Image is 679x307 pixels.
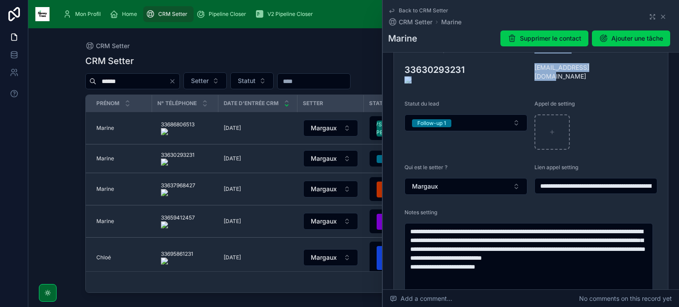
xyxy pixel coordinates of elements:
[157,100,197,107] span: N° Téléphone
[209,11,246,18] span: Pipeline Closer
[96,155,147,162] a: Marine
[224,186,292,193] a: [DATE]
[107,6,143,22] a: Home
[224,155,292,162] a: [DATE]
[370,242,434,273] button: Select Button
[369,209,435,234] a: Select Button
[370,151,434,167] button: Select Button
[224,254,292,261] a: [DATE]
[303,119,359,137] a: Select Button
[96,186,147,193] a: Marine
[369,100,415,107] span: Statut du lead
[158,11,187,18] span: CRM Setter
[303,120,358,136] button: Select Button
[417,119,446,127] div: Follow-up 1
[224,125,241,132] span: [DATE]
[369,150,435,167] a: Select Button
[161,159,195,166] img: actions-icon.png
[194,6,252,22] a: Pipeline Closer
[404,100,439,107] span: Statut du lead
[96,100,119,107] span: Prénom
[399,7,448,14] span: Back to CRM Setter
[311,124,337,133] span: Margaux
[404,178,527,195] button: Select Button
[404,114,527,131] button: Select Button
[161,128,195,135] img: actions-icon.png
[369,241,435,274] a: Select Button
[370,116,434,140] button: Select Button
[161,182,195,189] onoff-telecom-ce-phone-number-wrapper: 33637968427
[161,121,195,128] onoff-telecom-ce-phone-number-wrapper: 33686806513
[303,150,358,167] button: Select Button
[161,189,195,196] img: actions-icon.png
[399,18,432,27] span: CRM Setter
[534,63,614,81] span: [EMAIL_ADDRESS][DOMAIN_NAME]
[224,254,241,261] span: [DATE]
[157,247,213,268] a: 33695861231
[224,125,292,132] a: [DATE]
[388,7,448,14] a: Back to CRM Setter
[370,177,434,201] button: Select Button
[611,34,663,43] span: Ajouter une tâche
[143,6,194,22] a: CRM Setter
[369,177,435,201] a: Select Button
[303,249,358,266] button: Select Button
[157,148,213,169] a: 33630293231
[224,100,278,107] span: Date d'entrée CRM
[224,218,292,225] a: [DATE]
[404,209,437,216] span: Notes setting
[96,125,114,132] span: Marine
[520,34,581,43] span: Supprimer le contact
[57,4,644,24] div: scrollable content
[404,164,447,171] span: Qui est le setter ?
[96,254,111,261] span: Chloé
[534,100,575,107] span: Appel de setting
[390,294,452,303] span: Add a comment...
[592,30,670,46] button: Ajouter une tâche
[404,64,465,75] onoff-telecom-ce-phone-number-wrapper: 33630293231
[534,164,578,171] span: Lien appel setting
[388,18,432,27] a: CRM Setter
[169,78,179,85] button: Clear
[35,7,50,21] img: App logo
[161,250,193,257] onoff-telecom-ce-phone-number-wrapper: 33695861231
[311,185,337,193] span: Margaux
[60,6,107,22] a: Mon Profil
[96,155,114,162] span: Marine
[157,117,213,139] a: 33686806513
[311,154,337,163] span: Margaux
[303,213,358,230] button: Select Button
[441,18,462,27] a: Marine
[75,11,101,18] span: Mon Profil
[224,155,241,162] span: [DATE]
[303,100,323,107] span: Setter
[122,11,137,18] span: Home
[157,211,213,232] a: 33659412457
[303,181,358,197] button: Select Button
[96,218,114,225] span: Marine
[238,76,256,85] span: Statut
[96,125,147,132] a: Marine
[161,214,195,221] onoff-telecom-ce-phone-number-wrapper: 33659412457
[303,180,359,198] a: Select Button
[500,30,588,46] button: Supprimer le contact
[161,221,195,228] img: actions-icon.png
[96,218,147,225] a: Marine
[96,254,147,261] a: Chloé
[404,76,527,83] img: actions-icon.png
[369,116,435,140] a: Select Button
[303,249,359,266] a: Select Button
[311,217,337,226] span: Margaux
[230,72,274,89] button: Select Button
[311,253,337,262] span: Margaux
[412,182,438,191] span: Margaux
[267,11,313,18] span: V2 Pipeline Closer
[85,55,134,67] h1: CRM Setter
[161,258,193,265] img: actions-icon.png
[157,178,213,200] a: 33637968427
[96,42,130,50] span: CRM Setter
[183,72,227,89] button: Select Button
[191,76,209,85] span: Setter
[85,42,130,50] a: CRM Setter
